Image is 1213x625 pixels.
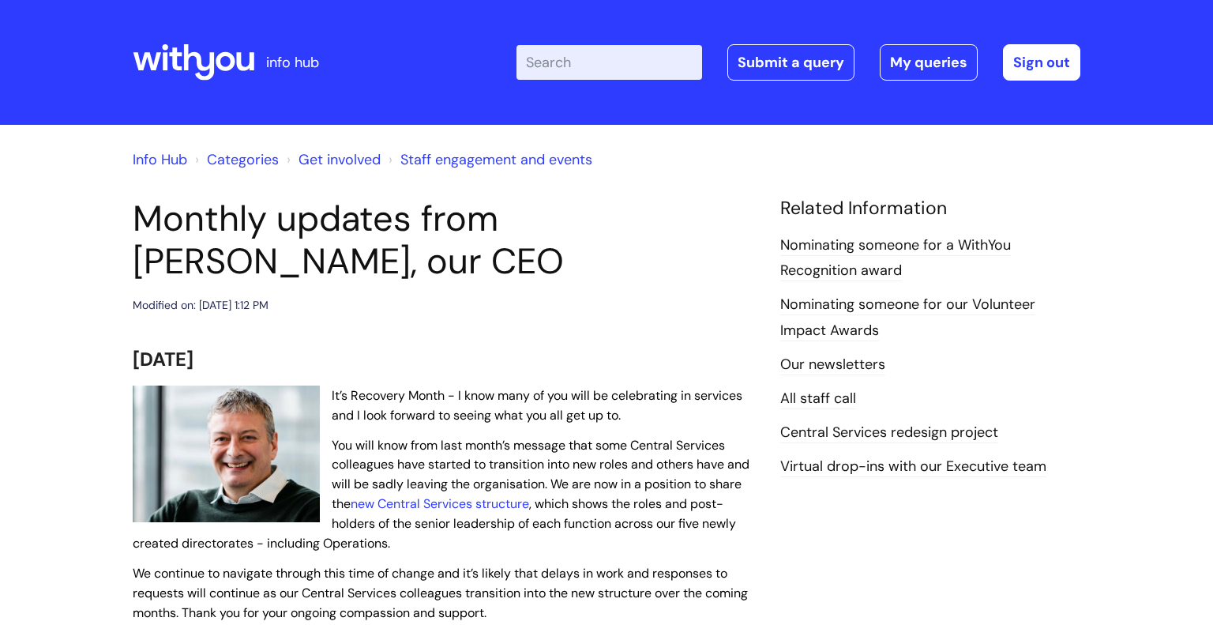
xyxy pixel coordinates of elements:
a: Our newsletters [780,355,885,375]
span: You will know from last month’s message that some Central Services colleagues have started to tra... [133,437,749,552]
a: Nominating someone for our Volunteer Impact Awards [780,295,1035,341]
a: Central Services redesign project [780,423,998,443]
li: Solution home [191,147,279,172]
a: Nominating someone for a WithYou Recognition award [780,235,1011,281]
h4: Related Information [780,198,1080,220]
span: We continue to navigate through this time of change and it’s likely that delays in work and respo... [133,565,748,621]
span: It’s Recovery Month - I know many of you will be celebrating in services and I look forward to se... [332,387,742,424]
h1: Monthly updates from [PERSON_NAME], our CEO [133,198,757,283]
a: Categories [207,150,279,169]
a: Staff engagement and events [400,150,592,169]
a: All staff call [780,389,856,409]
li: Get involved [283,147,381,172]
a: Submit a query [727,44,854,81]
a: My queries [880,44,978,81]
a: Info Hub [133,150,187,169]
img: WithYou Chief Executive Simon Phillips pictured looking at the camera and smiling [133,386,320,523]
li: Staff engagement and events [385,147,592,172]
a: Virtual drop-ins with our Executive team [780,457,1046,477]
a: Sign out [1003,44,1080,81]
input: Search [516,45,702,80]
div: Modified on: [DATE] 1:12 PM [133,296,269,315]
span: [DATE] [133,347,193,371]
a: Get involved [299,150,381,169]
div: | - [516,44,1080,81]
p: info hub [266,50,319,75]
a: new Central Services structure [351,495,529,512]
